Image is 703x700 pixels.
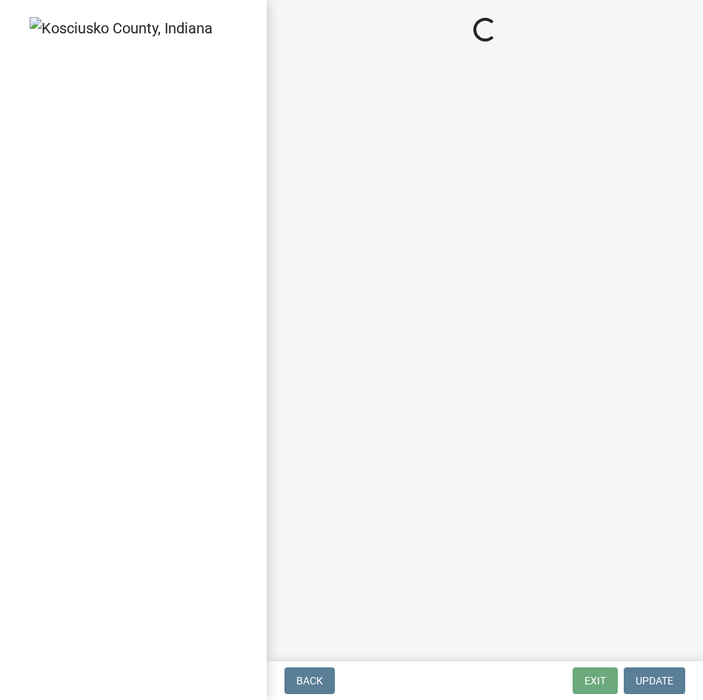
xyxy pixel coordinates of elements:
button: Exit [573,667,618,694]
img: Kosciusko County, Indiana [30,17,213,39]
button: Back [284,667,335,694]
span: Update [636,675,673,687]
button: Update [624,667,685,694]
span: Back [296,675,323,687]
